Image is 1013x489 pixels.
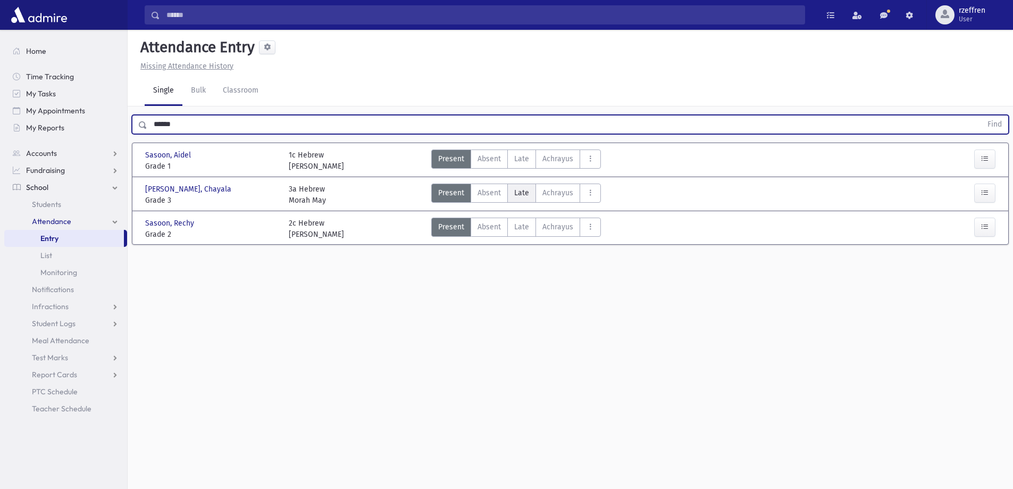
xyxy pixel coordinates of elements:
input: Search [160,5,805,24]
a: My Appointments [4,102,127,119]
button: Find [981,115,1008,134]
span: User [959,15,985,23]
div: AttTypes [431,184,601,206]
a: Time Tracking [4,68,127,85]
span: My Tasks [26,89,56,98]
span: Late [514,187,529,198]
span: Grade 2 [145,229,278,240]
a: School [4,179,127,196]
span: Absent [478,153,501,164]
a: Attendance [4,213,127,230]
a: Fundraising [4,162,127,179]
span: Report Cards [32,370,77,379]
span: PTC Schedule [32,387,78,396]
a: Entry [4,230,124,247]
span: My Reports [26,123,64,132]
span: Absent [478,187,501,198]
a: Home [4,43,127,60]
a: Monitoring [4,264,127,281]
div: 1c Hebrew [PERSON_NAME] [289,150,344,172]
a: Student Logs [4,315,127,332]
span: My Appointments [26,106,85,115]
a: Teacher Schedule [4,400,127,417]
a: Accounts [4,145,127,162]
span: Entry [40,234,58,243]
span: Sasoon, Rechy [145,218,196,229]
span: Present [438,221,464,233]
span: Time Tracking [26,72,74,81]
span: Student Logs [32,319,76,328]
span: Achrayus [542,153,573,164]
span: Teacher Schedule [32,404,91,413]
span: Late [514,153,529,164]
div: 3a Hebrew Morah May [289,184,326,206]
a: Notifications [4,281,127,298]
img: AdmirePro [9,4,70,26]
u: Missing Attendance History [140,62,233,71]
a: Bulk [182,76,214,106]
span: Grade 1 [145,161,278,172]
div: AttTypes [431,150,601,172]
a: List [4,247,127,264]
a: Students [4,196,127,213]
span: Meal Attendance [32,336,89,345]
a: Missing Attendance History [136,62,233,71]
a: Test Marks [4,349,127,366]
h5: Attendance Entry [136,38,255,56]
div: 2c Hebrew [PERSON_NAME] [289,218,344,240]
span: Infractions [32,302,69,311]
span: Achrayus [542,187,573,198]
span: Home [26,46,46,56]
div: AttTypes [431,218,601,240]
span: Absent [478,221,501,233]
span: Late [514,221,529,233]
span: Monitoring [40,268,77,277]
span: Present [438,153,464,164]
span: Notifications [32,285,74,294]
a: Meal Attendance [4,332,127,349]
span: rzeffren [959,6,985,15]
a: Single [145,76,182,106]
span: Attendance [32,217,71,226]
a: Infractions [4,298,127,315]
span: Students [32,200,61,209]
span: Present [438,187,464,198]
span: Fundraising [26,165,65,175]
span: Achrayus [542,221,573,233]
a: Classroom [214,76,267,106]
span: School [26,183,48,192]
span: Grade 3 [145,195,278,206]
a: PTC Schedule [4,383,127,400]
span: [PERSON_NAME], Chayala [145,184,233,195]
span: Test Marks [32,353,68,362]
span: List [40,251,52,260]
a: My Tasks [4,85,127,102]
span: Sasoon, Aidel [145,150,193,161]
a: Report Cards [4,366,127,383]
span: Accounts [26,148,57,158]
a: My Reports [4,119,127,136]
